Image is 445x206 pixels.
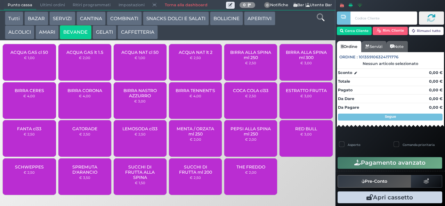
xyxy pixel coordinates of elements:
[76,11,106,25] button: CANTINA
[429,105,443,110] strong: 0,00 €
[409,27,444,35] button: Rimuovi tutto
[79,94,91,98] small: € 4,00
[245,61,256,65] small: € 2,50
[264,2,270,8] span: 0
[175,164,216,175] span: SUCCHI DI FRUTTA ml 200
[175,126,216,137] span: MENTA / ORZATA ml 250
[338,105,359,110] strong: Da Pagare
[36,0,69,10] span: Ultimi ordini
[135,56,145,60] small: € 1,00
[176,88,215,93] span: BIRRA TENNENT'S
[245,94,256,98] small: € 2,50
[338,157,442,169] button: Pagamento avanzato
[190,56,201,60] small: € 2,50
[35,25,59,39] button: AMARI
[403,142,435,147] label: Comanda prioritaria
[24,56,35,60] small: € 1,00
[121,50,159,55] span: ACQUA NAT cl 50
[5,11,23,25] button: Tutti
[233,88,268,93] span: COCA COLA cl33
[245,137,257,141] small: € 2,00
[300,132,312,136] small: € 3,00
[92,25,116,39] button: GELATI
[107,11,142,25] button: COMBINATI
[135,181,145,185] small: € 1,50
[286,88,327,93] span: ESTRATTO FRUTTA
[79,132,90,136] small: € 2,50
[24,170,35,174] small: € 2,50
[64,164,105,175] span: SPREMUTA D'ARANCIO
[210,11,243,25] button: BOLLICINE
[66,50,103,55] span: ACQUA GAS lt 1.5
[338,96,354,101] strong: Da Dare
[122,126,157,131] span: LEMOSODA cl33
[67,88,102,93] span: BIRRA CORONA
[5,25,34,39] button: ALCOLICI
[373,27,408,35] button: Rim. Cliente
[190,137,201,141] small: € 2,00
[295,126,317,131] span: RED BULL
[350,11,417,25] input: Codice Cliente
[230,126,272,137] span: PEPSI ALLA SPINA ml 250
[337,61,444,66] div: Nessun articolo selezionato
[17,126,41,131] span: FANTA cl33
[429,70,443,75] strong: 0,00 €
[236,164,265,170] span: THE FREDDO
[118,25,158,39] button: CAFFETTERIA
[72,126,97,131] span: GATORADE
[338,175,411,188] button: Pre-Conto
[300,94,312,98] small: € 3,00
[337,41,361,52] a: Ordine
[230,50,272,60] span: BIRRA ALLA SPINA ml 250
[429,79,443,84] strong: 0,00 €
[115,0,148,10] span: Impostazioni
[339,54,358,60] span: Ordine :
[120,88,161,98] span: BIRRA NASTRO AZZURRO
[337,27,372,35] button: Cerca Cliente
[300,61,312,65] small: € 3,00
[338,70,352,76] strong: Sconto
[24,132,35,136] small: € 2,50
[179,50,212,55] span: ACQUA NAT lt 2
[134,99,146,103] small: € 3,00
[338,88,353,92] strong: Pagato
[60,25,91,39] button: BEVANDE
[245,170,257,174] small: € 2,00
[386,41,407,52] a: Note
[359,54,398,60] span: 101359106324171776
[338,79,350,84] strong: Totale
[429,88,443,92] strong: 0,00 €
[161,0,211,10] a: Torna alla dashboard
[285,50,327,60] span: BIRRA ALLA SPINA ml 300
[429,96,443,101] strong: 0,00 €
[69,0,114,10] span: Ritiri programmati
[49,11,75,25] button: SERVIZI
[243,2,246,7] b: 0
[143,11,209,25] button: SNACKS DOLCI E SALATI
[15,88,44,93] span: BIRRA CERES
[189,94,201,98] small: € 4,00
[338,191,442,203] button: Apri cassetto
[190,175,201,180] small: € 2,50
[79,56,90,60] small: € 2,00
[244,11,275,25] button: APERITIVI
[135,132,146,136] small: € 2,50
[4,0,36,10] span: Punto cassa
[79,175,90,180] small: € 3,50
[348,142,361,147] label: Asporto
[15,164,44,170] span: SCHWEPPES
[120,164,161,180] span: SUCCHI DI FRUTTA ALLA SPINA
[24,11,48,25] button: BAZAR
[385,114,396,119] strong: Segue
[10,50,48,55] span: ACQUA GAS cl 50
[23,94,35,98] small: € 4,00
[361,41,386,52] a: Servizi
